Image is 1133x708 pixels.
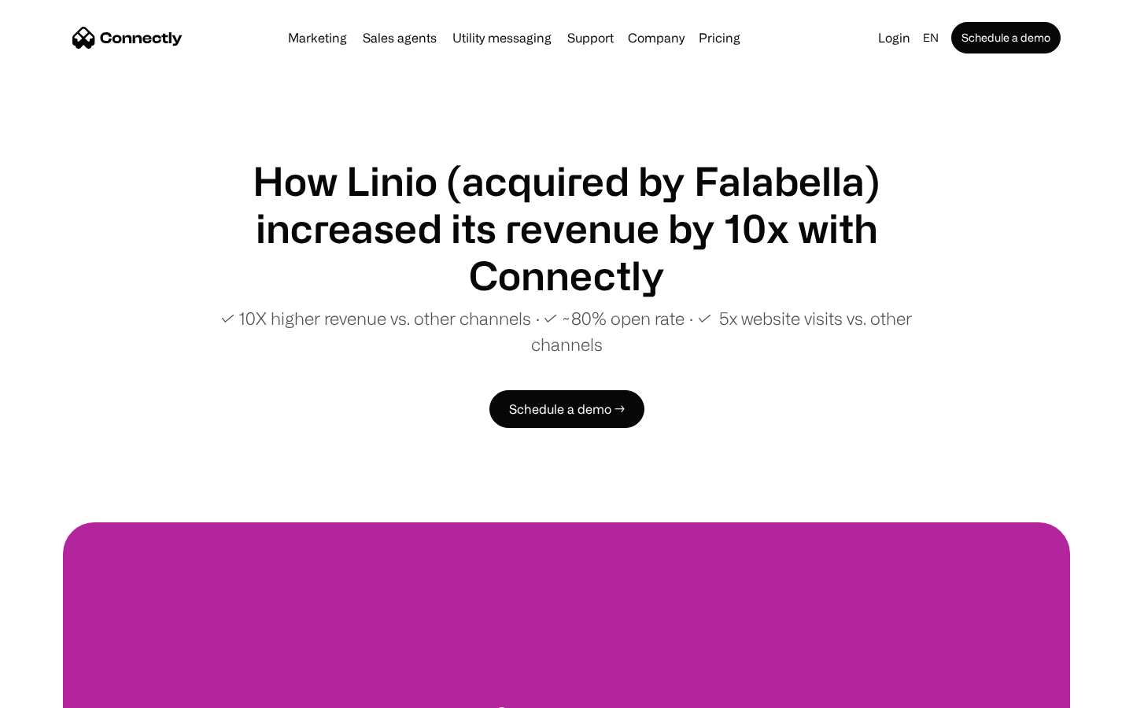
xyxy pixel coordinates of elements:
[72,26,183,50] a: home
[489,390,644,428] a: Schedule a demo →
[692,31,747,44] a: Pricing
[446,31,558,44] a: Utility messaging
[31,680,94,702] ul: Language list
[189,157,944,299] h1: How Linio (acquired by Falabella) increased its revenue by 10x with Connectly
[561,31,620,44] a: Support
[189,305,944,357] p: ✓ 10X higher revenue vs. other channels ∙ ✓ ~80% open rate ∙ ✓ 5x website visits vs. other channels
[917,27,948,49] div: en
[951,22,1061,53] a: Schedule a demo
[282,31,353,44] a: Marketing
[16,679,94,702] aside: Language selected: English
[872,27,917,49] a: Login
[356,31,443,44] a: Sales agents
[628,27,685,49] div: Company
[923,27,939,49] div: en
[623,27,689,49] div: Company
